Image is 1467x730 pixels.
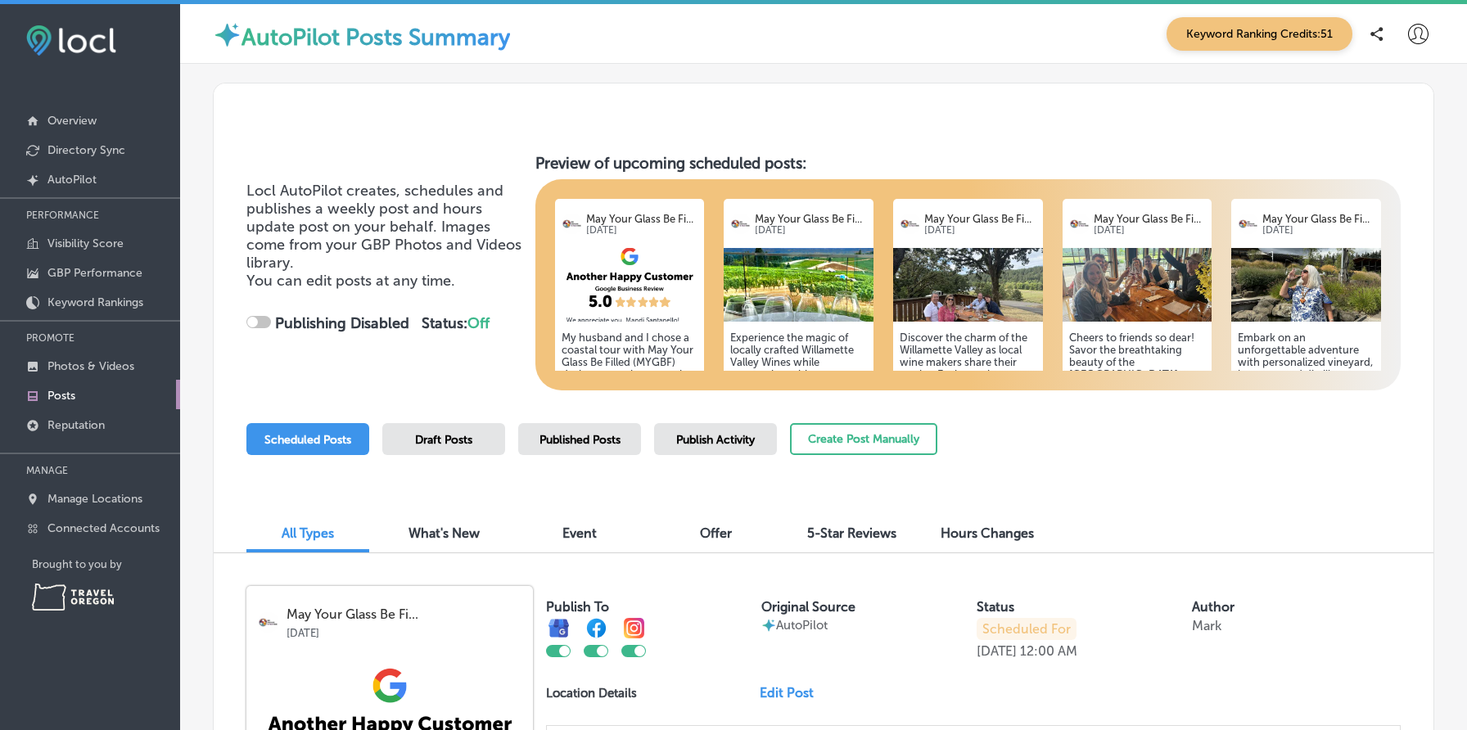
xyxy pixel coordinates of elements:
[755,213,867,225] p: May Your Glass Be Fi...
[700,525,732,541] span: Offer
[1238,331,1374,516] h5: Embark on an unforgettable adventure with personalized vineyard, brewery, and distillery tours! E...
[761,618,776,633] img: autopilot-icon
[790,423,937,455] button: Create Post Manually
[586,213,698,225] p: May Your Glass Be Fi...
[275,314,409,332] strong: Publishing Disabled
[924,213,1036,225] p: May Your Glass Be Fi...
[893,248,1043,322] img: ca08518c-5d01-4aa5-b62b-63d352b6894aIMG_1193.jpeg
[32,584,114,611] img: Travel Oregon
[900,331,1036,516] h5: Discover the charm of the Willamette Valley as local wine makers share their stories. Each tour i...
[562,214,582,234] img: logo
[1094,213,1206,225] p: May Your Glass Be Fi...
[941,525,1034,541] span: Hours Changes
[1020,643,1077,659] p: 12:00 AM
[1231,248,1381,322] img: a10287d2-3e9b-4364-9f58-306c392cdb95IMG_8473.jpeg
[213,20,241,49] img: autopilot-icon
[977,618,1077,640] p: Scheduled For
[1069,214,1090,234] img: logo
[287,607,521,622] p: May Your Glass Be Fi...
[760,685,827,701] a: Edit Post
[47,266,142,280] p: GBP Performance
[724,248,873,322] img: 9fe49236-9e21-4a8c-85d6-6ec86dccd981IMG_6971.jpg
[287,622,521,639] p: [DATE]
[264,433,351,447] span: Scheduled Posts
[246,182,521,272] span: Locl AutoPilot creates, schedules and publishes a weekly post and hours update post on your behal...
[1167,17,1352,51] span: Keyword Ranking Credits: 51
[730,214,751,234] img: logo
[1069,331,1206,516] h5: Cheers to friends so dear! Savor the breathtaking beauty of the [GEOGRAPHIC_DATA] while indulging...
[761,599,855,615] label: Original Source
[562,525,597,541] span: Event
[1063,248,1212,322] img: 60dc9f16-deb9-48b0-a26d-4ef16acbf6edIMG_0368.jpeg
[1094,225,1206,236] p: [DATE]
[47,237,124,250] p: Visibility Score
[246,272,455,290] span: You can edit posts at any time.
[1262,225,1374,236] p: [DATE]
[924,225,1036,236] p: [DATE]
[1238,214,1258,234] img: logo
[26,25,116,56] img: fda3e92497d09a02dc62c9cd864e3231.png
[47,143,125,157] p: Directory Sync
[546,599,609,615] label: Publish To
[546,686,637,701] p: Location Details
[900,214,920,234] img: logo
[1262,213,1374,225] p: May Your Glass Be Fi...
[415,433,472,447] span: Draft Posts
[730,331,867,516] h5: Experience the magic of locally crafted Willamette Valley Wines while connecting with passionate ...
[47,492,142,506] p: Manage Locations
[676,433,755,447] span: Publish Activity
[47,418,105,432] p: Reputation
[977,643,1017,659] p: [DATE]
[47,295,143,309] p: Keyword Rankings
[586,225,698,236] p: [DATE]
[807,525,896,541] span: 5-Star Reviews
[422,314,490,332] strong: Status:
[47,389,75,403] p: Posts
[562,331,698,516] h5: My husband and I chose a coastal tour with May Your Glass Be Filled (MYGBF) during an anniversary...
[539,433,621,447] span: Published Posts
[755,225,867,236] p: [DATE]
[258,612,278,633] img: logo
[977,599,1014,615] label: Status
[47,521,160,535] p: Connected Accounts
[47,359,134,373] p: Photos & Videos
[555,248,705,322] img: 9e0c654a-6aa8-438d-b5f1-d13c5982a739.png
[47,114,97,128] p: Overview
[1192,599,1235,615] label: Author
[467,314,490,332] span: Off
[1192,618,1221,633] p: Mark
[282,525,334,541] span: All Types
[409,525,480,541] span: What's New
[241,24,510,51] label: AutoPilot Posts Summary
[535,154,1402,173] h3: Preview of upcoming scheduled posts:
[776,618,828,633] p: AutoPilot
[32,558,180,570] p: Brought to you by
[47,173,97,187] p: AutoPilot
